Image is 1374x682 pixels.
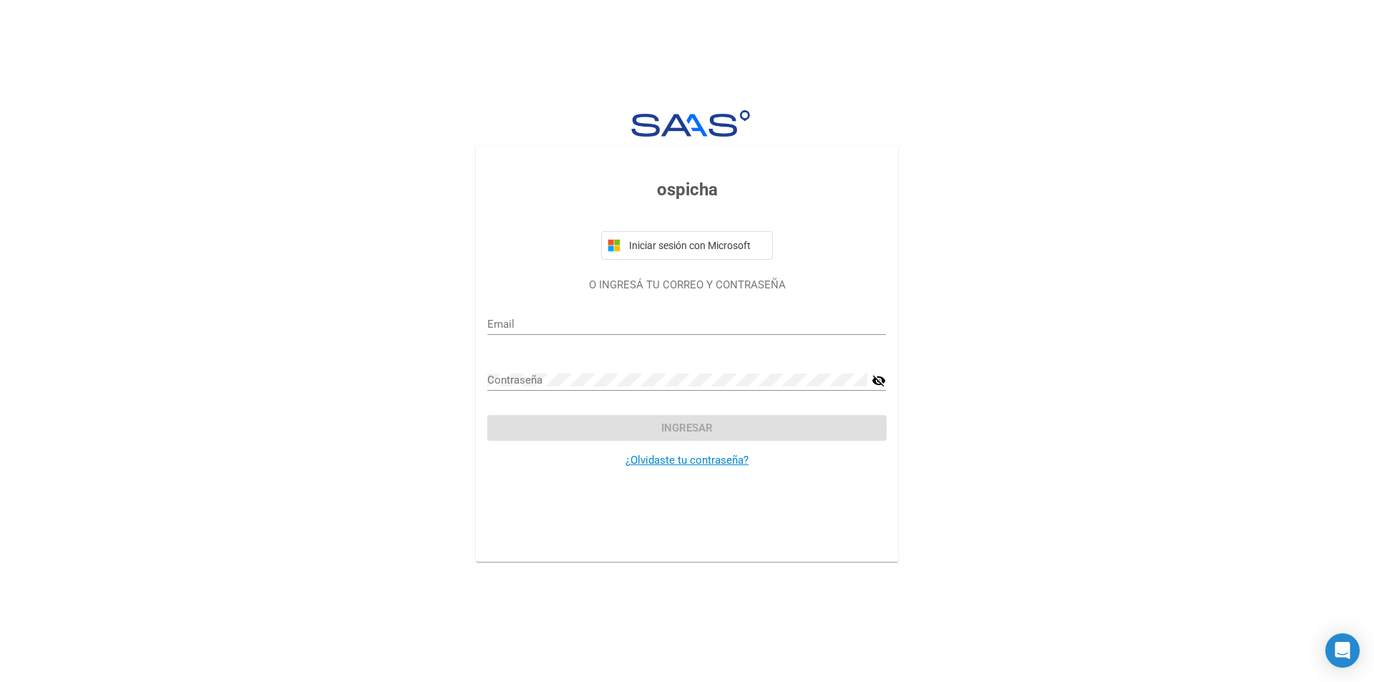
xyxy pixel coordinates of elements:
span: Ingresar [661,422,713,434]
mat-icon: visibility_off [872,372,886,389]
a: ¿Olvidaste tu contraseña? [625,454,749,467]
div: Open Intercom Messenger [1325,633,1360,668]
button: Ingresar [487,415,886,441]
button: Iniciar sesión con Microsoft [601,231,773,260]
h3: ospicha [487,177,886,203]
p: O INGRESÁ TU CORREO Y CONTRASEÑA [487,277,886,293]
span: Iniciar sesión con Microsoft [626,240,766,251]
